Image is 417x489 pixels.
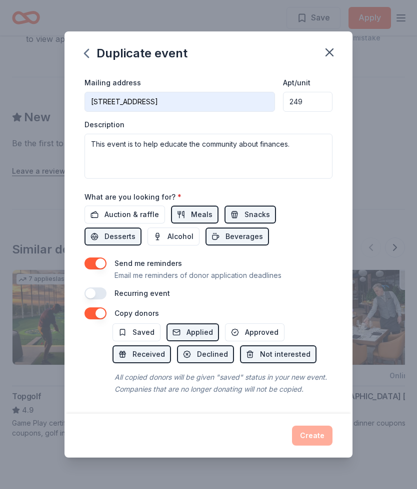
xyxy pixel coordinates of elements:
label: Description [84,120,124,130]
span: Not interested [260,348,310,360]
label: Copy donors [114,309,159,317]
button: Beverages [205,228,269,245]
label: Send me reminders [114,259,182,267]
span: Declined [197,348,228,360]
div: Duplicate event [84,45,187,61]
button: Desserts [84,228,141,245]
button: Received [112,345,171,363]
button: Snacks [224,206,276,224]
label: Mailing address [84,78,141,88]
label: What are you looking for? [84,192,181,202]
span: Meals [191,209,212,221]
p: Email me reminders of donor application deadlines [114,269,281,281]
span: Desserts [104,231,135,243]
button: Approved [225,323,284,341]
span: Applied [186,326,213,338]
span: Received [132,348,165,360]
button: Not interested [240,345,316,363]
button: Saved [112,323,160,341]
label: Recurring event [114,289,170,297]
button: Auction & raffle [84,206,165,224]
label: Apt/unit [283,78,310,88]
span: Auction & raffle [104,209,159,221]
span: Beverages [225,231,263,243]
button: Declined [177,345,234,363]
div: All copied donors will be given "saved" status in your new event. Companies that are no longer do... [112,369,332,397]
input: Enter a US address [84,92,275,112]
button: Applied [166,323,219,341]
span: Saved [132,326,154,338]
button: Alcohol [147,228,199,245]
textarea: This event is to help educate the community about finances. [84,134,332,179]
span: Alcohol [167,231,193,243]
span: Snacks [244,209,270,221]
button: Meals [171,206,218,224]
input: # [283,92,332,112]
span: Approved [245,326,278,338]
